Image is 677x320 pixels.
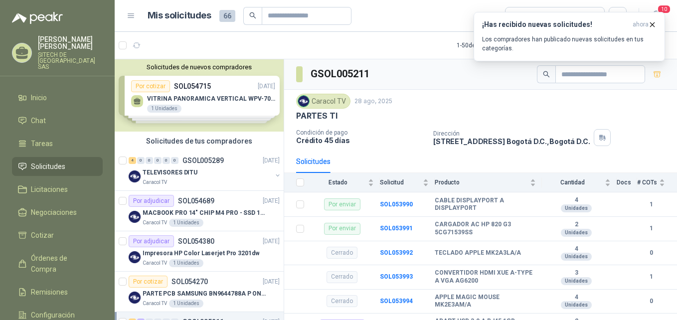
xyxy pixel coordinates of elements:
h3: GSOL005211 [311,66,371,82]
b: CONVERTIDOR HDMI XUE A-TYPE A VGA AG6200 [435,269,536,285]
span: Tareas [31,138,53,149]
a: Licitaciones [12,180,103,199]
span: Negociaciones [31,207,77,218]
span: search [543,71,550,78]
b: APPLE MAGIC MOUSE MK2E3AM/A [435,294,536,309]
th: Cantidad [542,173,617,192]
div: 1 Unidades [169,300,203,308]
div: Unidades [561,253,592,261]
a: Tareas [12,134,103,153]
span: Solicitud [380,179,421,186]
p: Crédito 45 días [296,136,425,145]
img: Company Logo [129,292,141,304]
b: SOL053994 [380,298,413,305]
span: ahora [633,20,649,29]
span: 66 [219,10,235,22]
a: Por adjudicarSOL054689[DATE] Company LogoMACBOOK PRO 14" CHIP M4 PRO - SSD 1TB RAM 24GBCaracol TV... [115,191,284,231]
div: Por cotizar [129,276,168,288]
p: SOL054270 [171,278,208,285]
a: SOL053992 [380,249,413,256]
th: Estado [310,173,380,192]
a: Chat [12,111,103,130]
b: 1 [637,224,665,233]
b: 1 [637,200,665,209]
div: Unidades [561,277,592,285]
div: Cerrado [327,271,357,283]
b: 4 [542,294,611,302]
p: MACBOOK PRO 14" CHIP M4 PRO - SSD 1TB RAM 24GB [143,208,267,218]
div: 0 [137,157,145,164]
p: Los compradores han publicado nuevas solicitudes en tus categorías. [482,35,657,53]
span: Cotizar [31,230,54,241]
b: CARGADOR AC HP 820 G3 5CG71539SS [435,221,536,236]
span: # COTs [637,179,657,186]
th: # COTs [637,173,677,192]
a: Remisiones [12,283,103,302]
th: Docs [617,173,637,192]
div: 4 [129,157,136,164]
img: Company Logo [129,251,141,263]
p: PARTE PCB SAMSUNG BN9644788A P ONECONNE [143,289,267,299]
span: Remisiones [31,287,68,298]
p: SOL054689 [178,197,214,204]
a: Inicio [12,88,103,107]
span: search [249,12,256,19]
span: Solicitudes [31,161,65,172]
b: 3 [542,269,611,277]
a: SOL053990 [380,201,413,208]
a: Cotizar [12,226,103,245]
div: Unidades [561,229,592,237]
a: Por adjudicarSOL054380[DATE] Company LogoImpresora HP Color Laserjet Pro 3201dwCaracol TV1 Unidades [115,231,284,272]
div: 0 [171,157,178,164]
button: 10 [647,7,665,25]
div: Solicitudes de nuevos compradoresPor cotizarSOL054715[DATE] VITRINA PANORAMICA VERTICAL WPV-700FA... [115,59,284,132]
div: Cerrado [327,295,357,307]
p: Caracol TV [143,259,167,267]
div: Unidades [561,204,592,212]
p: PARTES TI [296,111,337,121]
button: Solicitudes de nuevos compradores [119,63,280,71]
img: Company Logo [129,170,141,182]
div: Unidades [561,301,592,309]
b: 1 [637,272,665,282]
div: Caracol TV [296,94,350,109]
a: Por cotizarSOL054270[DATE] Company LogoPARTE PCB SAMSUNG BN9644788A P ONECONNECaracol TV1 Unidades [115,272,284,312]
img: Company Logo [298,96,309,107]
div: Solicitudes [296,156,331,167]
a: Solicitudes [12,157,103,176]
b: 2 [542,221,611,229]
p: Caracol TV [143,219,167,227]
div: 0 [146,157,153,164]
h3: ¡Has recibido nuevas solicitudes! [482,20,629,29]
p: [PERSON_NAME] [PERSON_NAME] [38,36,103,50]
a: SOL053993 [380,273,413,280]
span: Producto [435,179,528,186]
div: Por adjudicar [129,235,174,247]
p: Dirección [433,130,590,137]
th: Solicitud [380,173,435,192]
span: Cantidad [542,179,603,186]
p: Caracol TV [143,178,167,186]
p: [DATE] [263,277,280,287]
a: 4 0 0 0 0 0 GSOL005289[DATE] Company LogoTELEVISORES DITUCaracol TV [129,155,282,186]
div: Por enviar [324,198,360,210]
div: 1 Unidades [169,219,203,227]
p: SOL054380 [178,238,214,245]
p: 28 ago, 2025 [354,97,392,106]
button: ¡Has recibido nuevas solicitudes!ahora Los compradores han publicado nuevas solicitudes en tus ca... [474,12,665,61]
span: Licitaciones [31,184,68,195]
p: [DATE] [263,156,280,165]
p: TELEVISORES DITU [143,168,197,177]
b: TECLADO APPLE MK2A3LA/A [435,249,521,257]
p: [DATE] [263,237,280,246]
b: 0 [637,297,665,306]
div: 1 Unidades [169,259,203,267]
img: Logo peakr [12,12,63,24]
a: SOL053991 [380,225,413,232]
span: Inicio [31,92,47,103]
p: Caracol TV [143,300,167,308]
